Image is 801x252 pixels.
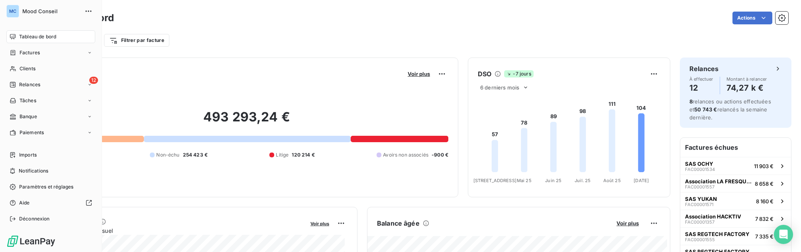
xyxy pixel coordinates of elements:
span: À effectuer [689,77,713,81]
span: FAC00001571 [685,202,713,207]
span: Montant à relancer [726,77,767,81]
button: Voir plus [405,70,432,77]
button: SAS OCHYFAC0000153411 903 € [680,157,791,175]
span: Notifications [19,167,48,175]
span: Tableau de bord [19,33,56,40]
span: Association HACKTIV [685,213,741,220]
button: Voir plus [614,220,641,227]
span: 254 423 € [183,151,208,159]
span: relances ou actions effectuées et relancés la semaine dernière. [689,98,771,121]
button: Association HACKTIVFAC000013577 832 € [680,210,791,227]
h6: Factures échues [680,138,791,157]
div: Open Intercom Messenger [774,225,793,244]
button: Filtrer par facture [104,34,169,47]
span: Mood Conseil [22,8,80,14]
span: Aide [19,199,30,206]
span: SAS YUKAN [685,196,717,202]
button: Voir plus [308,220,332,227]
span: 12 [89,77,98,84]
h6: Relances [689,64,719,73]
span: 11 903 € [754,163,774,169]
span: Litige [276,151,289,159]
span: Avoirs non associés [383,151,428,159]
span: 8 160 € [756,198,774,204]
span: 7 335 € [755,233,774,240]
tspan: Juil. 25 [575,178,591,183]
span: Imports [19,151,37,159]
h4: 74,27 k € [726,81,767,94]
a: Aide [6,196,95,209]
span: Clients [20,65,35,72]
span: 7 832 € [755,216,774,222]
button: Actions [732,12,772,24]
button: Association LA FRESQUE DU CLIMATFAC000015578 658 € [680,175,791,192]
button: SAS REGTECH FACTORYFAC000015557 335 € [680,227,791,245]
span: 8 658 € [755,181,774,187]
h2: 493 293,24 € [45,109,448,133]
div: MC [6,5,19,18]
span: Relances [19,81,40,88]
tspan: Mai 25 [517,178,532,183]
span: Déconnexion [19,215,50,222]
span: Voir plus [310,221,329,226]
span: Non-échu [156,151,179,159]
span: FAC00001557 [685,185,715,189]
tspan: Juin 25 [545,178,561,183]
span: FAC00001357 [685,220,715,224]
span: Chiffre d'affaires mensuel [45,226,305,235]
tspan: [STREET_ADDRESS] [473,178,516,183]
span: 8 [689,98,693,105]
button: SAS YUKANFAC000015718 160 € [680,192,791,210]
tspan: [DATE] [634,178,649,183]
span: FAC00001555 [685,237,715,242]
span: Voir plus [408,71,430,77]
span: Banque [20,113,37,120]
tspan: Août 25 [603,178,621,183]
span: Factures [20,49,40,56]
h6: DSO [478,69,491,79]
span: Association LA FRESQUE DU CLIMAT [685,178,752,185]
h6: Balance âgée [377,218,420,228]
img: Logo LeanPay [6,235,56,248]
span: 6 derniers mois [480,84,519,91]
span: SAS OCHY [685,161,713,167]
span: -7 jours [504,70,533,77]
h4: 12 [689,81,713,94]
span: FAC00001534 [685,167,715,172]
span: Voir plus [616,220,639,226]
span: Paramètres et réglages [19,183,73,190]
span: 50 743 € [694,106,717,113]
span: Tâches [20,97,36,104]
span: SAS REGTECH FACTORY [685,231,750,237]
span: -900 € [432,151,448,159]
span: 120 214 € [292,151,314,159]
span: Paiements [20,129,44,136]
